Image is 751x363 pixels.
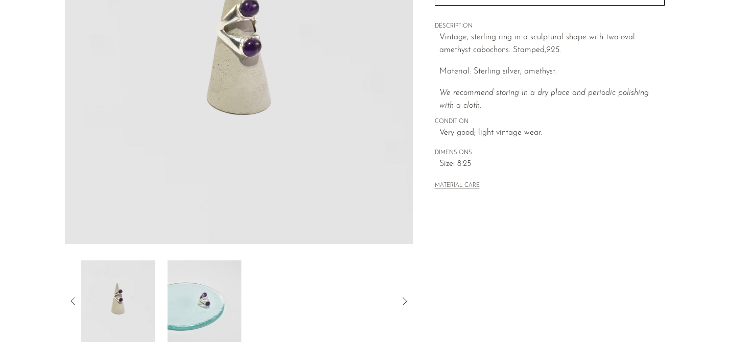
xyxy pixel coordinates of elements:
span: DIMENSIONS [435,149,665,158]
i: We recommend storing in a dry place and periodic polishing with a cloth. [439,89,649,110]
img: Double Amethyst Ring [81,260,155,342]
img: Double Amethyst Ring [168,260,242,342]
span: CONDITION [435,117,665,127]
p: Material: Sterling silver, amethyst. [439,65,665,79]
button: MATERIAL CARE [435,182,480,190]
span: Very good; light vintage wear. [439,127,665,140]
span: Size: 8.25 [439,158,665,171]
em: 925. [546,46,561,54]
p: Vintage, sterling ring in a sculptural shape with two oval amethyst cabochons. Stamped, [439,31,665,57]
span: DESCRIPTION [435,22,665,31]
